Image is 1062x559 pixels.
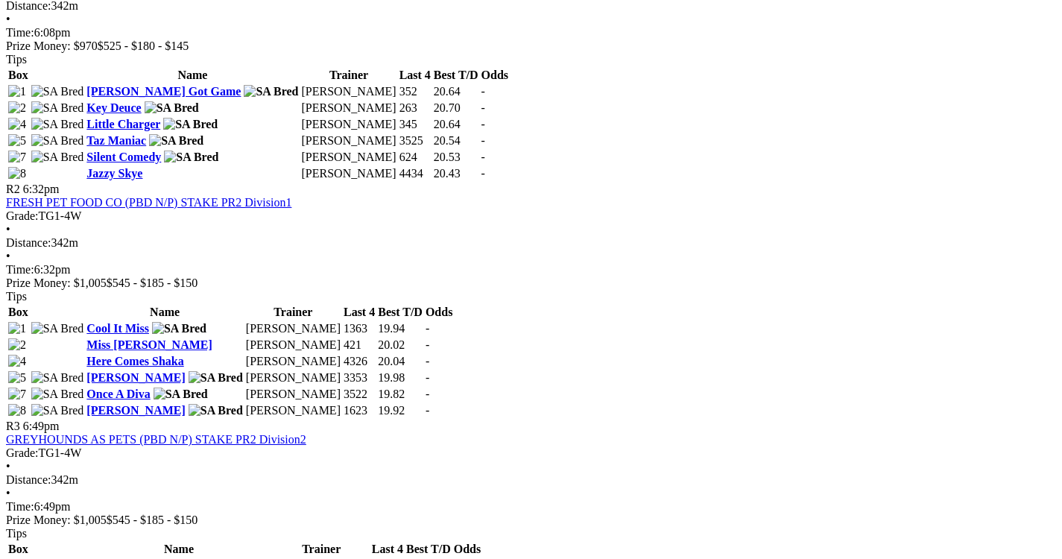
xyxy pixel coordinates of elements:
td: 20.70 [433,101,479,116]
span: - [481,101,485,114]
a: Once A Diva [86,388,150,400]
td: [PERSON_NAME] [301,150,397,165]
td: [PERSON_NAME] [245,354,341,369]
th: Last 4 [371,542,404,557]
img: 8 [8,404,26,417]
a: Little Charger [86,118,160,130]
span: Box [8,543,28,555]
td: 3522 [343,387,376,402]
img: 5 [8,134,26,148]
th: Last 4 [343,305,376,320]
a: Cool It Miss [86,322,149,335]
img: 7 [8,388,26,401]
td: [PERSON_NAME] [301,101,397,116]
span: $525 - $180 - $145 [98,40,189,52]
th: Trainer [301,68,397,83]
img: SA Bred [31,322,84,335]
span: - [481,134,485,147]
span: Tips [6,290,27,303]
span: 6:49pm [23,420,60,432]
div: Prize Money: $1,005 [6,277,1056,290]
img: 4 [8,118,26,131]
span: $545 - $185 - $150 [107,277,198,289]
img: 5 [8,371,26,385]
span: - [481,167,485,180]
img: SA Bred [31,118,84,131]
span: • [6,460,10,473]
th: Name [86,68,299,83]
span: Time: [6,500,34,513]
td: [PERSON_NAME] [245,338,341,353]
td: [PERSON_NAME] [301,117,397,132]
th: Odds [453,542,481,557]
td: 1623 [343,403,376,418]
img: SA Bred [163,118,218,131]
span: - [426,338,429,351]
a: Key Deuce [86,101,141,114]
td: 624 [399,150,432,165]
img: 4 [8,355,26,368]
td: 263 [399,101,432,116]
td: 1363 [343,321,376,336]
span: - [426,404,429,417]
span: - [426,322,429,335]
th: Best T/D [377,305,423,320]
td: 3525 [399,133,432,148]
a: Silent Comedy [86,151,161,163]
span: - [426,355,429,367]
td: 20.43 [433,166,479,181]
td: 20.64 [433,117,479,132]
td: [PERSON_NAME] [301,133,397,148]
span: - [481,118,485,130]
td: 352 [399,84,432,99]
img: SA Bred [189,371,243,385]
th: Trainer [245,305,341,320]
th: Odds [481,68,509,83]
span: - [426,371,429,384]
span: • [6,13,10,25]
a: GREYHOUNDS AS PETS (PBD N/P) STAKE PR2 Division2 [6,433,306,446]
span: Grade: [6,209,39,222]
td: 421 [343,338,376,353]
span: Time: [6,26,34,39]
span: • [6,487,10,499]
td: 20.64 [433,84,479,99]
img: SA Bred [31,85,84,98]
a: Jazzy Skye [86,167,142,180]
td: 345 [399,117,432,132]
a: Here Comes Shaka [86,355,183,367]
th: Name [86,305,244,320]
td: 3353 [343,370,376,385]
span: 6:32pm [23,183,60,195]
span: • [6,250,10,262]
th: Trainer [274,542,370,557]
td: 4326 [343,354,376,369]
div: 342m [6,473,1056,487]
span: Box [8,69,28,81]
img: SA Bred [31,134,84,148]
div: TG1-4W [6,446,1056,460]
img: SA Bred [189,404,243,417]
span: • [6,223,10,236]
td: 4434 [399,166,432,181]
a: Miss [PERSON_NAME] [86,338,212,351]
a: [PERSON_NAME] [86,404,185,417]
img: SA Bred [31,404,84,417]
img: SA Bred [152,322,206,335]
td: [PERSON_NAME] [245,370,341,385]
span: Tips [6,53,27,66]
span: R2 [6,183,20,195]
span: Distance: [6,473,51,486]
img: SA Bred [164,151,218,164]
span: - [481,85,485,98]
th: Best T/D [433,68,479,83]
a: FRESH PET FOOD CO (PBD N/P) STAKE PR2 Division1 [6,196,291,209]
td: [PERSON_NAME] [245,321,341,336]
div: TG1-4W [6,209,1056,223]
td: 20.04 [377,354,423,369]
img: 7 [8,151,26,164]
img: 2 [8,101,26,115]
img: SA Bred [154,388,208,401]
span: Tips [6,527,27,540]
span: - [426,388,429,400]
